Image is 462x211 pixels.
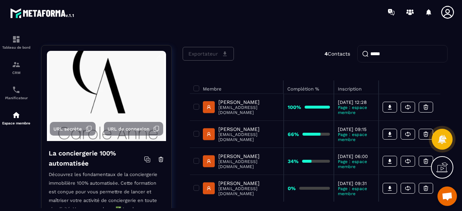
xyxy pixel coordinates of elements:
p: [EMAIL_ADDRESS][DOMAIN_NAME] [218,105,280,115]
img: background [47,51,166,141]
img: automations [12,111,21,119]
th: Inscription [334,80,379,94]
p: Espace membre [2,121,31,125]
p: Page : espace membre [338,159,375,169]
strong: 100% [288,104,301,110]
p: Page : espace membre [338,105,375,115]
a: automationsautomationsEspace membre [2,105,31,131]
strong: 0% [288,185,296,191]
a: [PERSON_NAME][EMAIL_ADDRESS][DOMAIN_NAME] [203,126,280,142]
p: [EMAIL_ADDRESS][DOMAIN_NAME] [218,186,280,196]
img: formation [12,35,21,44]
p: [DATE] 09:31 [338,181,375,186]
p: [DATE] 06:00 [338,154,375,159]
img: scheduler [12,85,21,94]
p: Planificateur [2,96,31,100]
strong: 66% [288,131,299,137]
p: Page : espace membre [338,132,375,142]
a: [PERSON_NAME][EMAIL_ADDRESS][DOMAIN_NAME] [203,153,280,169]
th: Membre [190,80,284,94]
p: Contacts [324,51,350,57]
strong: 34% [288,158,298,164]
p: [PERSON_NAME] [218,126,280,132]
button: URL de connexion [104,122,163,136]
p: [DATE] 12:28 [338,100,375,105]
p: [PERSON_NAME] [218,180,280,186]
a: schedulerschedulerPlanificateur [2,80,31,105]
p: [PERSON_NAME] [218,99,280,105]
button: URL secrète [50,122,96,136]
th: Complétion % [284,80,334,94]
a: formationformationTableau de bord [2,30,31,55]
img: logo [10,6,75,19]
p: [EMAIL_ADDRESS][DOMAIN_NAME] [218,159,280,169]
p: Page : espace membre [338,186,375,196]
span: URL de connexion [108,126,149,132]
p: Tableau de bord [2,45,31,49]
p: [PERSON_NAME] [218,153,280,159]
strong: 4 [324,51,328,57]
a: formationformationCRM [2,55,31,80]
span: URL secrète [53,126,82,132]
a: [PERSON_NAME][EMAIL_ADDRESS][DOMAIN_NAME] [203,180,280,196]
p: [EMAIL_ADDRESS][DOMAIN_NAME] [218,132,280,142]
h4: La conciergerie 100% automatisée [49,148,144,168]
p: CRM [2,71,31,75]
p: [DATE] 09:15 [338,127,375,132]
a: Ouvrir le chat [437,186,457,206]
img: formation [12,60,21,69]
a: [PERSON_NAME][EMAIL_ADDRESS][DOMAIN_NAME] [203,99,280,115]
